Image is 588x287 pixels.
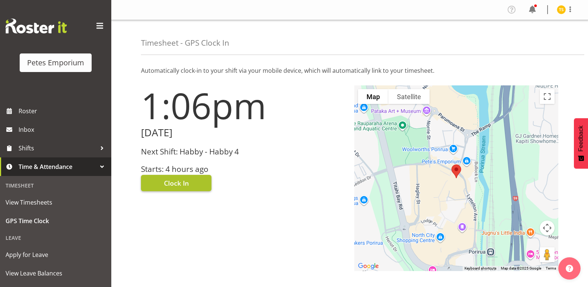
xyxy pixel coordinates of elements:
[356,261,381,271] a: Open this area in Google Maps (opens a new window)
[2,264,109,283] a: View Leave Balances
[540,221,555,235] button: Map camera controls
[141,127,345,138] h2: [DATE]
[19,143,96,154] span: Shifts
[6,249,106,260] span: Apply for Leave
[557,5,566,14] img: tamara-straker11292.jpg
[2,178,109,193] div: Timesheet
[464,266,496,271] button: Keyboard shortcuts
[566,265,573,272] img: help-xxl-2.png
[6,197,106,208] span: View Timesheets
[2,245,109,264] a: Apply for Leave
[141,39,229,47] h4: Timesheet - GPS Clock In
[19,124,108,135] span: Inbox
[19,161,96,172] span: Time & Attendance
[6,19,67,33] img: Rosterit website logo
[356,261,381,271] img: Google
[574,118,588,169] button: Feedback - Show survey
[2,230,109,245] div: Leave
[27,57,84,68] div: Petes Emporium
[388,89,430,104] button: Show satellite imagery
[6,268,106,279] span: View Leave Balances
[164,178,189,188] span: Clock In
[141,175,211,191] button: Clock In
[141,85,345,125] h1: 1:06pm
[540,247,555,262] button: Drag Pegman onto the map to open Street View
[540,89,555,104] button: Toggle fullscreen view
[578,125,584,151] span: Feedback
[141,66,558,75] p: Automatically clock-in to your shift via your mobile device, which will automatically link to you...
[501,266,541,270] span: Map data ©2025 Google
[358,89,388,104] button: Show street map
[6,215,106,226] span: GPS Time Clock
[2,212,109,230] a: GPS Time Clock
[141,147,345,156] h3: Next Shift: Habby - Habby 4
[2,193,109,212] a: View Timesheets
[19,105,108,117] span: Roster
[141,165,345,173] h3: Starts: 4 hours ago
[546,266,556,270] a: Terms (opens in new tab)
